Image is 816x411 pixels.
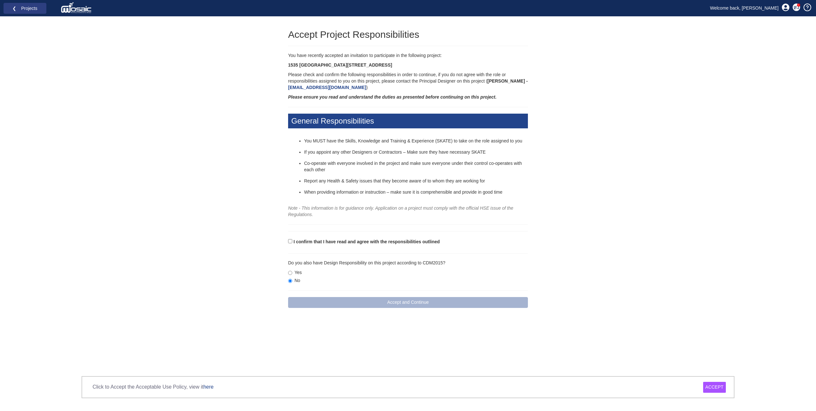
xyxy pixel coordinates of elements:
a: [EMAIL_ADDRESS][DOMAIN_NAME] [288,85,366,90]
a: ❮ Projects [8,4,42,12]
li: If you appoint any other Designers or Contractors – Make sure they have necessary SKATE [304,149,528,156]
li: Report any Health & Safety issues that they become aware of to whom they are working for [304,178,528,184]
h3: General Responsibilities [288,114,528,128]
p: Click to Accept the Acceptable Use Policy, view it [92,383,214,391]
label: I confirm that I have read and agree with the responsibilities outlined [294,239,440,245]
div: ACCEPT [703,382,726,393]
li: You MUST have the Skills, Knowledge and Training & Experience (SKATE) to take on the role assigne... [304,138,528,144]
iframe: Chat [789,382,811,406]
i: Note - This information is for guidance only. Application on a project must comply with the offic... [288,205,513,217]
li: Co-operate with everyone involved in the project and make sure everyone under their control co-op... [304,160,528,173]
img: logo_white.png [61,2,93,14]
a: here [203,384,214,390]
p: You have recently accepted an invitation to participate in the following project: [288,52,528,59]
i: Please ensure you read and understand the duties as presented before continuing on this project. [288,94,497,100]
h2: Accept Project Responsibilities [288,29,528,40]
b: [PERSON_NAME] - [288,78,528,90]
input: Yes [288,271,292,275]
a: Accept and Continue [288,297,528,308]
p: Do you also have Design Responsibility on this project according to CDM2015? [288,260,528,266]
label: Yes [288,270,302,276]
b: 1535 [GEOGRAPHIC_DATA][STREET_ADDRESS] [288,62,392,68]
label: No [288,278,300,284]
li: When providing information or instruction – make sure it is comprehensible and provide in good time [304,189,528,196]
a: Welcome back, [PERSON_NAME] [705,3,783,13]
input: No [288,279,292,283]
p: Please check and confirm the following responsibilities in order to continue, if you do not agree... [288,72,528,91]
